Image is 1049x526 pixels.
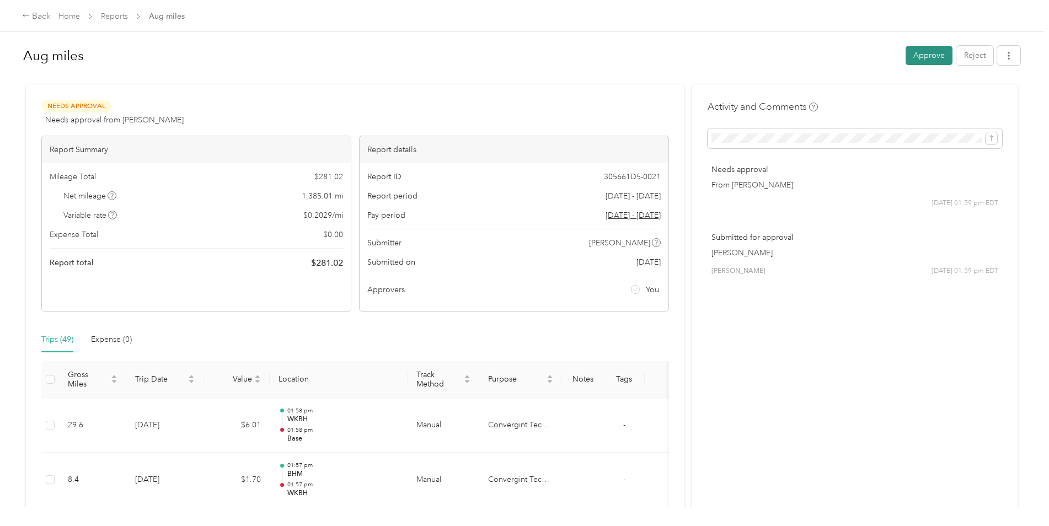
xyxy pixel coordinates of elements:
iframe: Everlance-gr Chat Button Frame [987,464,1049,526]
th: Gross Miles [59,361,126,398]
span: Value [212,374,252,384]
td: $6.01 [204,398,270,453]
button: Approve [906,46,952,65]
th: Value [204,361,270,398]
span: Needs Approval [41,100,111,112]
span: Net mileage [63,190,117,202]
span: Approvers [367,284,405,296]
span: [DATE] - [DATE] [606,190,661,202]
span: - [623,420,625,430]
span: [PERSON_NAME] [589,237,650,249]
span: caret-down [111,378,117,385]
p: BHM [287,469,399,479]
span: Report total [50,257,94,269]
td: 8.4 [59,453,126,508]
span: - [623,475,625,484]
p: Base [287,434,399,444]
th: Tags [603,361,645,398]
div: Report Summary [42,136,351,163]
p: 01:58 pm [287,407,399,415]
span: Variable rate [63,210,117,221]
th: Notes [562,361,603,398]
span: Track Method [416,370,462,389]
a: Home [58,12,80,21]
td: [DATE] [126,398,204,453]
span: [DATE] [636,256,661,268]
span: $ 0.2029 / mi [303,210,343,221]
span: $ 281.02 [311,256,343,270]
span: caret-down [547,378,553,385]
td: $1.70 [204,453,270,508]
span: Gross Miles [68,370,109,389]
p: 01:58 pm [287,426,399,434]
p: From [PERSON_NAME] [711,179,998,191]
div: Trips (49) [41,334,73,346]
span: caret-up [111,373,117,380]
td: Manual [408,398,479,453]
p: [PERSON_NAME] [711,247,998,259]
span: $ 281.02 [314,171,343,183]
span: Aug miles [149,10,185,22]
span: Submitter [367,237,402,249]
p: WKBH [287,415,399,425]
span: caret-down [188,378,195,385]
th: Location [270,361,408,398]
span: caret-down [254,378,261,385]
span: [DATE] 01:59 pm EDT [932,266,998,276]
td: Manual [408,453,479,508]
td: Convergint Technologies [479,453,562,508]
div: Back [22,10,51,23]
h4: Activity and Comments [708,100,818,114]
th: Trip Date [126,361,204,398]
p: WKBH [287,489,399,498]
th: Purpose [479,361,562,398]
div: Expense (0) [91,334,132,346]
span: Go to pay period [606,210,661,221]
a: Reports [101,12,128,21]
span: caret-up [464,373,470,380]
p: Needs approval [711,164,998,175]
p: 01:57 pm [287,461,399,469]
span: caret-up [254,373,261,380]
h1: Aug miles [23,42,898,69]
span: Needs approval from [PERSON_NAME] [45,114,184,126]
span: Trip Date [135,374,186,384]
span: caret-up [188,373,195,380]
span: Report ID [367,171,402,183]
span: caret-down [464,378,470,385]
button: Reject [956,46,993,65]
span: Pay period [367,210,405,221]
span: caret-up [547,373,553,380]
span: $ 0.00 [323,229,343,240]
span: 305661D5-0021 [604,171,661,183]
td: [DATE] [126,453,204,508]
span: Purpose [488,374,544,384]
span: [DATE] 01:59 pm EDT [932,198,998,208]
th: Track Method [408,361,479,398]
div: Report details [360,136,668,163]
td: 29.6 [59,398,126,453]
p: 01:57 pm [287,481,399,489]
span: 1,385.01 mi [302,190,343,202]
span: You [646,284,659,296]
span: Expense Total [50,229,98,240]
span: [PERSON_NAME] [711,266,766,276]
td: Convergint Technologies [479,398,562,453]
span: Mileage Total [50,171,96,183]
p: Submitted for approval [711,232,998,243]
span: Report period [367,190,418,202]
span: Submitted on [367,256,415,268]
